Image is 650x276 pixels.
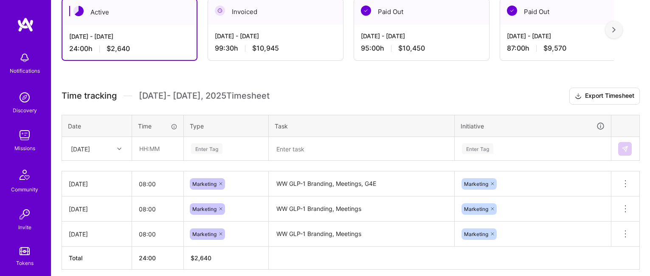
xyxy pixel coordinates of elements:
[73,6,84,16] img: Active
[16,259,34,267] div: Tokens
[461,121,605,131] div: Initiative
[16,127,33,144] img: teamwork
[361,6,371,16] img: Paid Out
[507,31,628,40] div: [DATE] - [DATE]
[10,66,40,75] div: Notifications
[132,198,183,220] input: HH:MM
[462,142,493,155] div: Enter Tag
[69,230,125,239] div: [DATE]
[69,179,125,188] div: [DATE]
[361,31,482,40] div: [DATE] - [DATE]
[11,185,38,194] div: Community
[464,231,488,237] span: Marketing
[464,206,488,212] span: Marketing
[270,222,453,246] textarea: WW GLP-1 Branding, Meetings
[138,122,177,131] div: Time
[398,44,425,53] span: $10,450
[69,44,190,53] div: 24:00 h
[507,44,628,53] div: 87:00 h
[13,106,37,115] div: Discovery
[269,115,455,137] th: Task
[18,223,31,232] div: Invite
[215,44,336,53] div: 99:30 h
[192,206,217,212] span: Marketing
[132,173,183,195] input: HH:MM
[20,247,30,255] img: tokens
[71,144,90,153] div: [DATE]
[192,181,217,187] span: Marketing
[507,6,517,16] img: Paid Out
[191,254,211,262] span: $ 2,640
[117,147,121,151] i: icon Chevron
[622,145,628,152] img: Submit
[139,91,270,101] span: [DATE] - [DATE] , 2025 Timesheet
[107,44,130,53] span: $2,640
[612,27,616,33] img: right
[543,44,566,53] span: $9,570
[215,31,336,40] div: [DATE] - [DATE]
[569,88,640,105] button: Export Timesheet
[464,181,488,187] span: Marketing
[270,172,453,196] textarea: WW GLP-1 Branding, Meetings, G4E
[16,206,33,223] img: Invite
[132,223,183,245] input: HH:MM
[17,17,34,32] img: logo
[575,92,582,101] i: icon Download
[132,247,184,270] th: 24:00
[270,197,453,221] textarea: WW GLP-1 Branding, Meetings
[132,137,183,160] input: HH:MM
[192,231,217,237] span: Marketing
[14,144,35,153] div: Missions
[69,205,125,213] div: [DATE]
[62,115,132,137] th: Date
[16,89,33,106] img: discovery
[252,44,279,53] span: $10,945
[215,6,225,16] img: Invoiced
[62,247,132,270] th: Total
[69,32,190,41] div: [DATE] - [DATE]
[184,115,269,137] th: Type
[16,49,33,66] img: bell
[62,91,117,101] span: Time tracking
[191,142,222,155] div: Enter Tag
[361,44,482,53] div: 95:00 h
[14,165,35,185] img: Community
